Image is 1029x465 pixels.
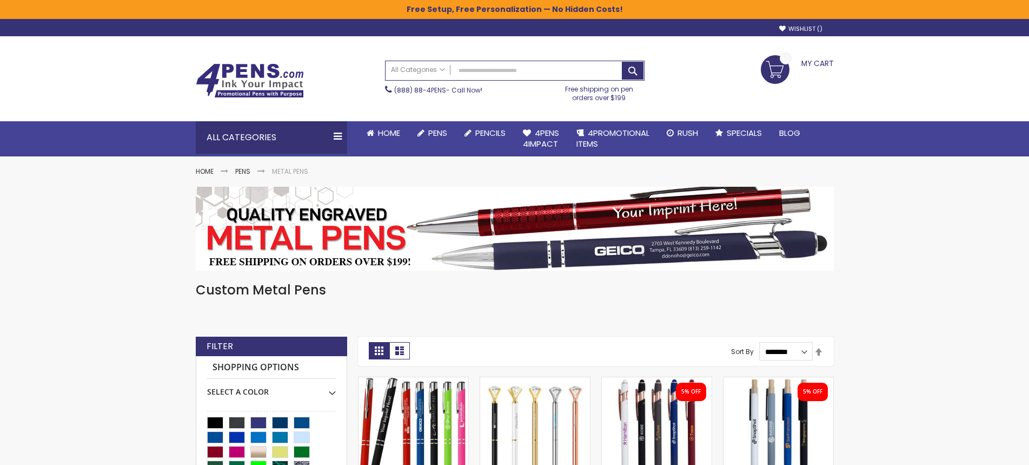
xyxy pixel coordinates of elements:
[207,340,233,352] strong: Filter
[779,25,822,33] a: Wishlist
[456,121,514,145] a: Pencils
[196,167,214,176] a: Home
[771,121,809,145] a: Blog
[196,187,834,271] img: Metal Pens
[428,127,447,139] span: Pens
[554,81,645,102] div: Free shipping on pen orders over $199
[678,127,698,139] span: Rush
[272,167,308,176] strong: Metal Pens
[378,127,400,139] span: Home
[196,281,834,299] h1: Custom Metal Pens
[658,121,707,145] a: Rush
[196,63,304,98] img: 4Pens Custom Pens and Promotional Products
[731,347,754,356] label: Sort By
[514,121,568,156] a: 4Pens4impact
[196,121,347,154] div: All Categories
[369,342,389,359] strong: Grid
[576,127,649,149] span: 4PROMOTIONAL ITEMS
[386,61,450,79] a: All Categories
[394,86,446,95] a: (888) 88-4PENS
[727,127,762,139] span: Specials
[359,377,468,386] a: Paramount Custom Metal Stylus® Pens -Special Offer
[681,388,701,396] div: 5% OFF
[207,379,336,397] div: Select A Color
[568,121,658,156] a: 4PROMOTIONALITEMS
[358,121,409,145] a: Home
[480,377,590,386] a: Personalized Diamond-III Crystal Clear Brass Pen
[394,86,482,95] span: - Call Now!
[707,121,771,145] a: Specials
[475,127,506,139] span: Pencils
[391,66,445,74] span: All Categories
[523,127,559,149] span: 4Pens 4impact
[602,377,712,386] a: Custom Lexi Rose Gold Stylus Soft Touch Recycled Aluminum Pen
[779,127,800,139] span: Blog
[723,377,833,386] a: Eco-Friendly Aluminum Bali Satin Soft Touch Gel Click Pen
[409,121,456,145] a: Pens
[207,356,336,379] strong: Shopping Options
[235,167,250,176] a: Pens
[803,388,822,396] div: 5% OFF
